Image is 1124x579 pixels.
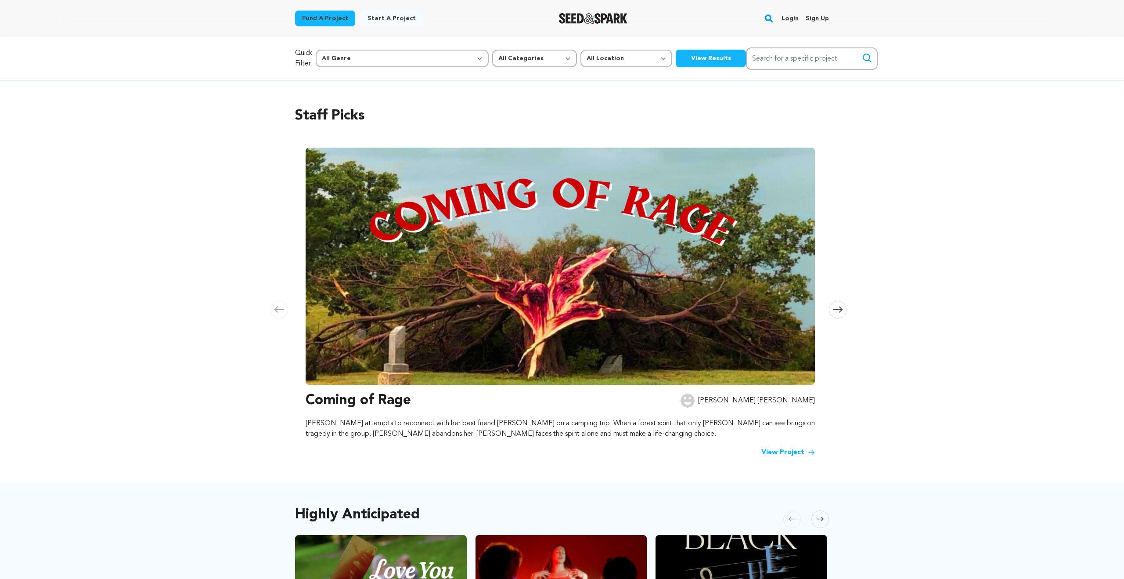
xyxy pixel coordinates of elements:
a: Start a project [360,11,423,26]
h3: Coming of Rage [306,390,411,411]
p: [PERSON_NAME] [PERSON_NAME] [698,395,815,406]
img: Coming of Rage image [306,148,815,385]
img: user.png [681,394,695,408]
a: Sign up [806,11,829,25]
a: View Project [761,447,815,458]
input: Search for a specific project [746,47,878,70]
button: View Results [676,50,746,67]
p: [PERSON_NAME] attempts to reconnect with her best friend [PERSON_NAME] on a camping trip. When a ... [306,418,815,439]
h2: Highly Anticipated [295,509,420,521]
a: Fund a project [295,11,355,26]
a: Login [782,11,799,25]
img: Seed&Spark Logo Dark Mode [559,13,628,24]
p: Quick Filter [295,48,312,69]
h2: Staff Picks [295,105,829,127]
a: Seed&Spark Homepage [559,13,628,24]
